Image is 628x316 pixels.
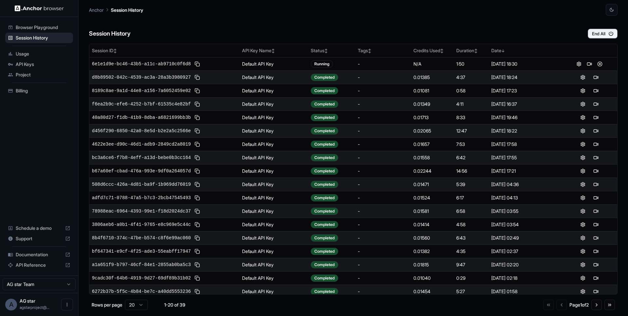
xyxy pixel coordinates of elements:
div: - [358,87,408,94]
div: 0.01560 [413,235,451,241]
span: 78988eac-6964-4393-99e1-f18d2024dc37 [92,208,191,214]
div: 0.02065 [413,128,451,134]
div: 0.01657 [413,141,451,148]
div: 0.01414 [413,221,451,228]
div: [DATE] 04:36 [491,181,559,188]
div: [DATE] 17:21 [491,168,559,174]
div: N/A [413,61,451,67]
span: 3806aeb6-a0b1-4f41-9765-e8c969e5c44c [92,221,191,228]
div: Completed [311,154,338,161]
td: Default API Key [239,151,308,164]
div: - [358,101,408,107]
td: Default API Key [239,258,308,271]
div: Completed [311,87,338,94]
div: A [5,299,17,310]
div: 0.01471 [413,181,451,188]
div: Completed [311,288,338,295]
span: Documentation [16,251,62,258]
td: Default API Key [239,124,308,137]
span: b67a60ef-cbad-476a-993e-9df0a264057d [92,168,191,174]
span: 8189c8ae-9a1d-44e8-a156-7a6052459e02 [92,87,191,94]
span: 508d6ccc-426a-4d81-ba9f-1b969dd76019 [92,181,191,188]
span: ↕ [271,48,275,53]
div: - [358,141,408,148]
div: 5:39 [456,181,486,188]
div: - [358,235,408,241]
div: Completed [311,261,338,268]
div: Credits Used [413,47,451,54]
div: 14:56 [456,168,486,174]
div: 0.01349 [413,101,451,107]
nav: breadcrumb [89,6,143,13]
div: Completed [311,167,338,175]
div: Completed [311,208,338,215]
span: ↕ [324,48,328,53]
div: [DATE] 02:49 [491,235,559,241]
td: Default API Key [239,97,308,111]
img: Anchor Logo [15,5,64,11]
div: [DATE] 01:58 [491,288,559,295]
span: 6e1e1d9e-bc46-43b5-a11c-ab9710c0f6d8 [92,61,191,67]
div: Billing [5,86,73,96]
span: AG star [20,298,35,304]
div: 0.01581 [413,208,451,214]
div: 4:58 [456,221,486,228]
div: 0.01382 [413,248,451,255]
span: Billing [16,87,70,94]
div: - [358,128,408,134]
td: Default API Key [239,71,308,84]
div: - [358,61,408,67]
div: 0.01558 [413,154,451,161]
span: ↕ [113,48,117,53]
div: Completed [311,141,338,148]
span: 9cadc30f-64b6-4919-9d27-69df89b31b02 [92,275,191,281]
span: adfd7c71-0788-47a5-b7c3-2bcb47545493 [92,195,191,201]
td: Default API Key [239,84,308,97]
td: Default API Key [239,285,308,298]
div: - [358,275,408,281]
span: ↕ [368,48,371,53]
div: API Reference [5,260,73,270]
div: 6:43 [456,235,486,241]
div: 12:47 [456,128,486,134]
span: agstarproject@gmail.com [20,305,49,310]
div: Project [5,70,73,80]
div: Schedule a demo [5,223,73,233]
div: Documentation [5,249,73,260]
td: Default API Key [239,204,308,218]
div: [DATE] 17:58 [491,141,559,148]
div: [DATE] 19:46 [491,114,559,121]
div: - [358,168,408,174]
p: Session History [111,7,143,13]
div: Completed [311,194,338,201]
div: Completed [311,234,338,242]
div: Completed [311,181,338,188]
p: Rows per page [92,302,122,308]
div: 0.01040 [413,275,451,281]
div: 1:50 [456,61,486,67]
td: Default API Key [239,231,308,245]
div: [DATE] 02:37 [491,248,559,255]
div: 4:11 [456,101,486,107]
div: 0.01454 [413,288,451,295]
div: Completed [311,114,338,121]
div: 0.01815 [413,261,451,268]
td: Default API Key [239,218,308,231]
span: API Reference [16,262,62,268]
div: Completed [311,101,338,108]
div: - [358,114,408,121]
div: API Keys [5,59,73,70]
button: Open menu [61,299,73,310]
div: - [358,221,408,228]
div: Completed [311,74,338,81]
span: ↕ [440,48,444,53]
div: Tags [358,47,408,54]
span: 4622e3ee-d90c-46d1-adb9-2849cd2a8019 [92,141,191,148]
div: 9:47 [456,261,486,268]
div: [DATE] 18:30 [491,61,559,67]
div: - [358,248,408,255]
div: 5:27 [456,288,486,295]
span: 8b4f6710-374c-47be-b574-c8f6e99ac060 [92,235,191,241]
div: Page 1 of 2 [569,302,589,308]
span: Browser Playground [16,24,70,31]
